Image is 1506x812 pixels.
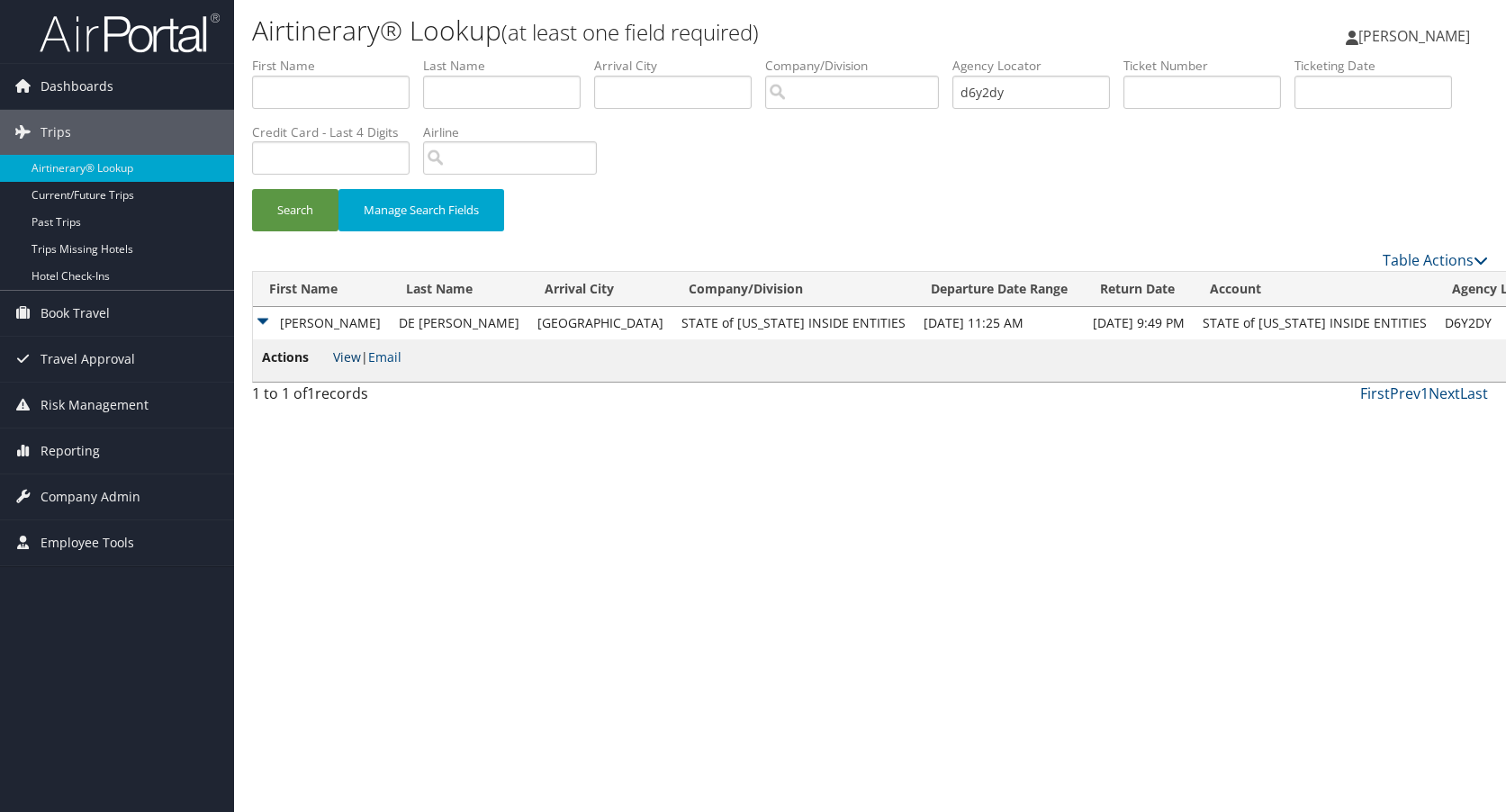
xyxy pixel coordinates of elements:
button: Manage Search Fields [338,189,504,231]
label: Agency Locator [952,57,1123,75]
span: Travel Approval [41,337,135,382]
label: Company/Division [765,57,952,75]
h1: Airtinerary® Lookup [252,12,1076,50]
a: Email [368,348,401,365]
span: [PERSON_NAME] [1358,26,1470,46]
td: [GEOGRAPHIC_DATA] [528,307,672,339]
a: [PERSON_NAME] [1346,9,1488,63]
small: (at least one field required) [501,17,759,47]
td: [PERSON_NAME] [253,307,390,339]
span: Reporting [41,429,100,474]
a: Table Actions [1383,250,1488,270]
th: Last Name: activate to sort column ascending [390,272,528,307]
label: Airline [423,123,610,141]
a: View [333,348,361,365]
span: Actions [262,347,329,367]
span: 1 [307,383,315,403]
th: Arrival City: activate to sort column ascending [528,272,672,307]
span: Dashboards [41,64,113,109]
label: Last Name [423,57,594,75]
label: First Name [252,57,423,75]
label: Ticketing Date [1294,57,1465,75]
span: | [333,348,401,365]
td: [DATE] 11:25 AM [915,307,1084,339]
label: Arrival City [594,57,765,75]
label: Credit Card - Last 4 Digits [252,123,423,141]
td: DE [PERSON_NAME] [390,307,528,339]
a: First [1360,383,1390,403]
span: Book Travel [41,291,110,336]
img: airportal-logo.png [40,12,220,54]
a: Last [1460,383,1488,403]
span: Employee Tools [41,520,134,565]
div: 1 to 1 of records [252,383,541,413]
a: Next [1429,383,1460,403]
td: STATE of [US_STATE] INSIDE ENTITIES [1194,307,1436,339]
label: Ticket Number [1123,57,1294,75]
th: First Name: activate to sort column ascending [253,272,390,307]
span: Company Admin [41,474,140,519]
a: Prev [1390,383,1420,403]
span: Trips [41,110,71,155]
span: Risk Management [41,383,149,428]
th: Account: activate to sort column ascending [1194,272,1436,307]
td: [DATE] 9:49 PM [1084,307,1194,339]
th: Return Date: activate to sort column ascending [1084,272,1194,307]
td: STATE of [US_STATE] INSIDE ENTITIES [672,307,915,339]
th: Company/Division [672,272,915,307]
button: Search [252,189,338,231]
th: Departure Date Range: activate to sort column ascending [915,272,1084,307]
a: 1 [1420,383,1429,403]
